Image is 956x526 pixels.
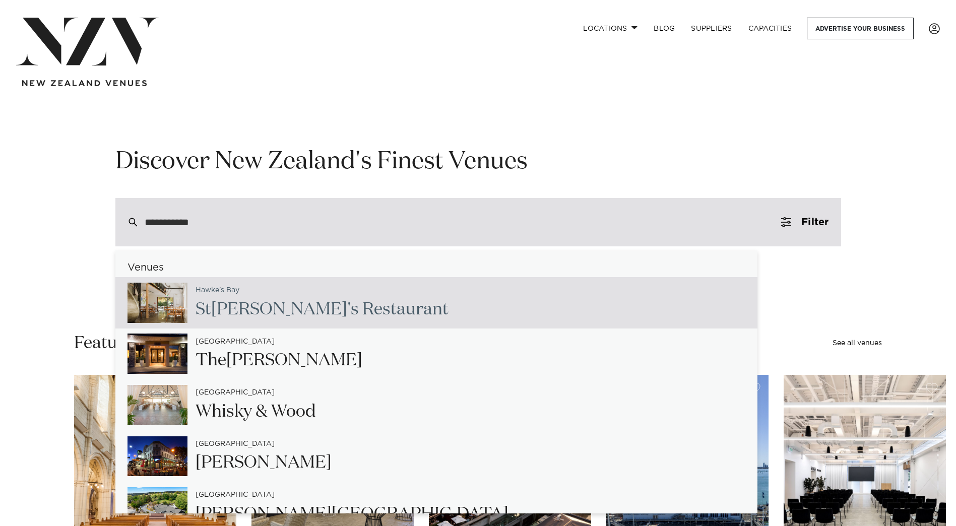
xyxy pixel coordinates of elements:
small: [GEOGRAPHIC_DATA] [196,389,275,397]
button: Filter [769,198,841,246]
a: SUPPLIERS [683,18,740,39]
h6: Venues [115,262,757,273]
h2: [PERSON_NAME] [196,451,332,474]
a: Advertise your business [807,18,914,39]
a: Capacities [740,18,800,39]
small: [GEOGRAPHIC_DATA] [196,491,275,499]
h1: Discover New Zealand's Finest Venues [115,146,841,178]
h2: The [196,349,362,372]
img: C1tslIo5xRA1oR9DtdP0aH4jjvcldIUoMYWXHh9d.jpg [128,436,187,477]
img: nzv-logo.png [16,18,159,65]
h2: [PERSON_NAME][GEOGRAPHIC_DATA] [196,503,508,525]
small: Hawke's Bay [196,287,239,294]
span: Filter [801,217,828,227]
img: HVmjFBz5mO8I847qK0HZYZYxVfiUcjbaSF4Njoxf.jpeg [128,334,187,374]
h2: Featured venues [74,332,201,355]
img: new-zealand-venues-text.png [22,80,147,87]
a: See all venues [833,340,882,347]
a: Locations [575,18,646,39]
span: [PERSON_NAME] [211,301,347,318]
small: [GEOGRAPHIC_DATA] [196,338,275,346]
img: LQogOECLmSZC1mFwKDsMecbFIOjzPm0GsE3VigN7.jpg [128,283,187,323]
h2: St 's Restaurant [196,298,449,321]
span: [PERSON_NAME] [226,352,362,369]
small: [GEOGRAPHIC_DATA] [196,440,275,448]
h2: Whisky & Wood [196,401,316,423]
img: OePrnMLtXR9CSSKhNRi4dwzegdEGJ6C1kXLFNHpc.jpg [128,385,187,425]
a: BLOG [646,18,683,39]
